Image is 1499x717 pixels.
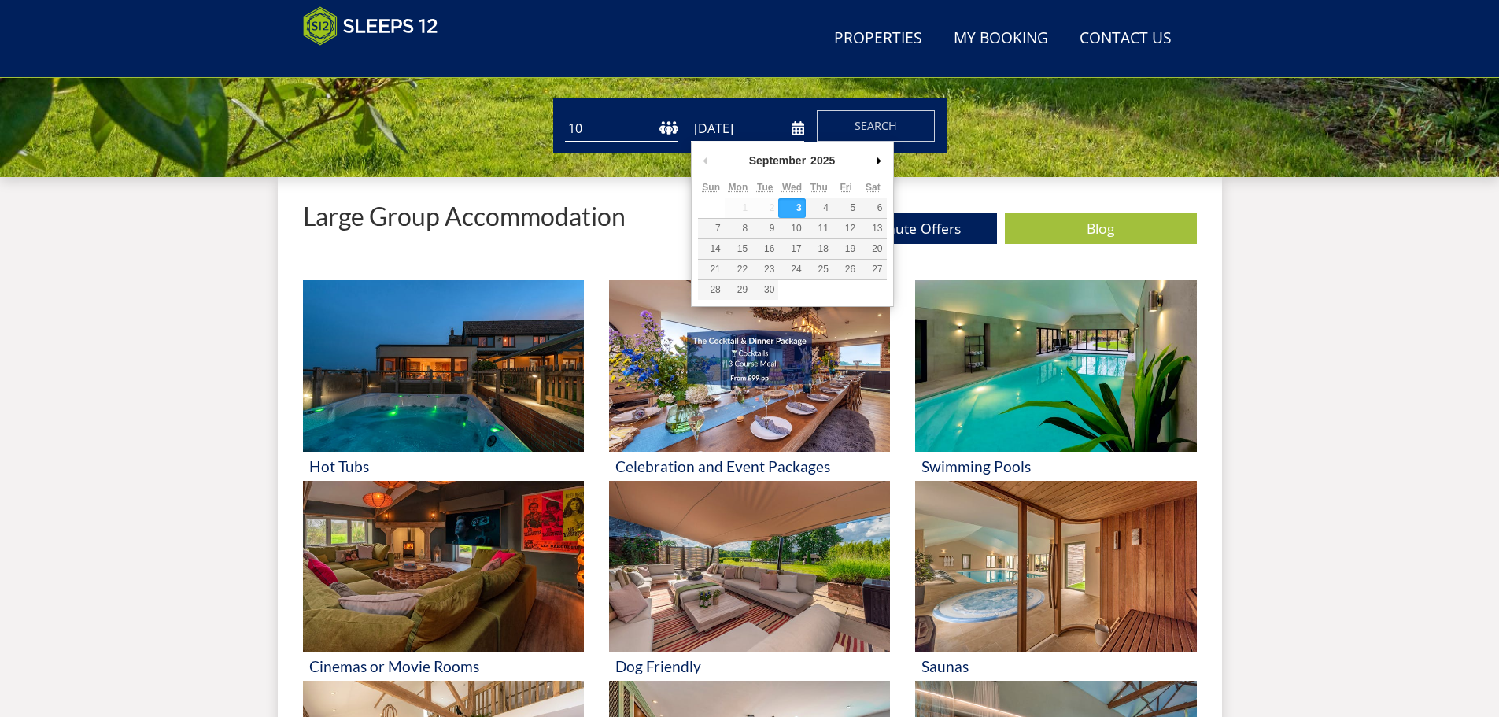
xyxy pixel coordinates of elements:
[303,280,584,481] a: 'Hot Tubs' - Large Group Accommodation Holiday Ideas Hot Tubs
[866,182,881,193] abbr: Saturday
[698,260,725,279] button: 21
[833,198,859,218] button: 5
[810,182,828,193] abbr: Thursday
[303,202,626,230] p: Large Group Accommodation
[859,219,886,238] button: 13
[698,149,714,172] button: Previous Month
[698,280,725,300] button: 28
[751,219,778,238] button: 9
[303,6,438,46] img: Sleeps 12
[806,219,833,238] button: 11
[915,280,1196,452] img: 'Swimming Pools' - Large Group Accommodation Holiday Ideas
[833,239,859,259] button: 19
[806,239,833,259] button: 18
[947,21,1054,57] a: My Booking
[295,55,460,68] iframe: Customer reviews powered by Trustpilot
[778,219,805,238] button: 10
[751,280,778,300] button: 30
[782,182,802,193] abbr: Wednesday
[609,481,890,652] img: 'Dog Friendly' - Large Group Accommodation Holiday Ideas
[778,239,805,259] button: 17
[725,260,751,279] button: 22
[702,182,720,193] abbr: Sunday
[1073,21,1178,57] a: Contact Us
[303,481,584,682] a: 'Cinemas or Movie Rooms' - Large Group Accommodation Holiday Ideas Cinemas or Movie Rooms
[808,149,837,172] div: 2025
[921,458,1190,475] h3: Swimming Pools
[757,182,773,193] abbr: Tuesday
[915,280,1196,481] a: 'Swimming Pools' - Large Group Accommodation Holiday Ideas Swimming Pools
[303,280,584,452] img: 'Hot Tubs' - Large Group Accommodation Holiday Ideas
[751,239,778,259] button: 16
[859,198,886,218] button: 6
[871,149,887,172] button: Next Month
[915,481,1196,682] a: 'Saunas' - Large Group Accommodation Holiday Ideas Saunas
[309,658,578,674] h3: Cinemas or Movie Rooms
[806,198,833,218] button: 4
[698,239,725,259] button: 14
[915,481,1196,652] img: 'Saunas' - Large Group Accommodation Holiday Ideas
[303,481,584,652] img: 'Cinemas or Movie Rooms' - Large Group Accommodation Holiday Ideas
[725,280,751,300] button: 29
[609,280,890,481] a: 'Celebration and Event Packages' - Large Group Accommodation Holiday Ideas Celebration and Event ...
[859,260,886,279] button: 27
[833,260,859,279] button: 26
[615,658,884,674] h3: Dog Friendly
[609,280,890,452] img: 'Celebration and Event Packages' - Large Group Accommodation Holiday Ideas
[1005,213,1197,244] a: Blog
[778,260,805,279] button: 24
[309,458,578,475] h3: Hot Tubs
[806,260,833,279] button: 25
[747,149,808,172] div: September
[855,118,897,133] span: Search
[921,658,1190,674] h3: Saunas
[725,219,751,238] button: 8
[833,219,859,238] button: 12
[805,213,997,244] a: Last Minute Offers
[615,458,884,475] h3: Celebration and Event Packages
[609,481,890,682] a: 'Dog Friendly' - Large Group Accommodation Holiday Ideas Dog Friendly
[698,219,725,238] button: 7
[817,110,935,142] button: Search
[859,239,886,259] button: 20
[729,182,748,193] abbr: Monday
[725,239,751,259] button: 15
[778,198,805,218] button: 3
[691,116,804,142] input: Arrival Date
[828,21,929,57] a: Properties
[751,260,778,279] button: 23
[840,182,851,193] abbr: Friday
